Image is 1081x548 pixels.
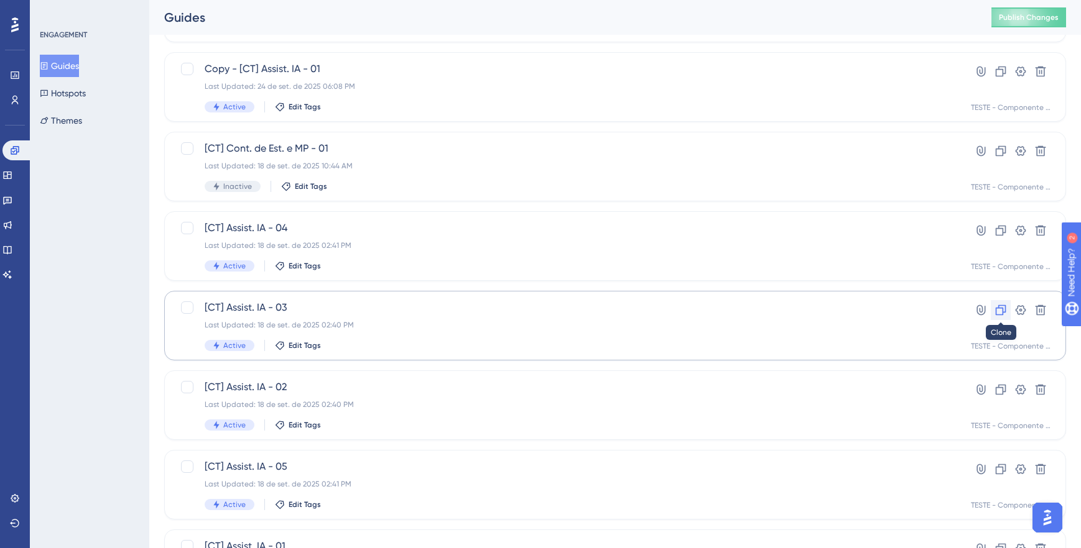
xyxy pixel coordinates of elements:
iframe: UserGuiding AI Assistant Launcher [1029,499,1066,536]
div: TESTE - Componente Trilhas [971,500,1051,510]
button: Edit Tags [275,500,321,509]
span: Active [223,500,246,509]
span: [CT] Assist. IA - 04 [205,221,926,235]
span: Edit Tags [289,340,321,350]
button: Edit Tags [275,420,321,430]
span: Active [223,340,246,350]
span: Active [223,102,246,112]
div: ENGAGEMENT [40,30,87,40]
span: [CT] Assist. IA - 03 [205,300,926,315]
span: [CT] Cont. de Est. e MP - 01 [205,141,926,156]
div: Guides [164,9,960,26]
button: Themes [40,109,82,132]
span: Inactive [223,181,252,191]
span: Edit Tags [289,420,321,430]
button: Edit Tags [275,261,321,271]
div: 2 [86,6,90,16]
div: Last Updated: 18 de set. de 2025 10:44 AM [205,161,926,171]
button: Edit Tags [281,181,327,191]
span: Active [223,261,246,271]
div: Last Updated: 18 de set. de 2025 02:41 PM [205,240,926,250]
span: Edit Tags [289,261,321,271]
div: Last Updated: 18 de set. de 2025 02:41 PM [205,479,926,489]
button: Edit Tags [275,340,321,350]
span: Edit Tags [289,102,321,112]
div: TESTE - Componente Trilhas 02 [971,103,1051,112]
div: Last Updated: 18 de set. de 2025 02:40 PM [205,320,926,330]
span: Active [223,420,246,430]
button: Guides [40,55,79,77]
div: Last Updated: 18 de set. de 2025 02:40 PM [205,400,926,409]
span: [CT] Assist. IA - 02 [205,380,926,395]
span: Copy - [CT] Assist. IA - 01 [205,62,926,76]
span: Publish Changes [999,12,1059,22]
span: Need Help? [29,3,78,18]
div: TESTE - Componente Trilhas [971,262,1051,272]
span: [CT] Assist. IA - 05 [205,459,926,474]
div: Last Updated: 24 de set. de 2025 06:08 PM [205,81,926,91]
span: Edit Tags [289,500,321,509]
div: TESTE - Componente Trilhas [971,182,1051,192]
div: TESTE - Componente Trilhas [971,341,1051,351]
span: Edit Tags [295,181,327,191]
button: Publish Changes [991,7,1066,27]
button: Hotspots [40,82,86,104]
div: TESTE - Componente Trilhas [971,421,1051,431]
button: Edit Tags [275,102,321,112]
